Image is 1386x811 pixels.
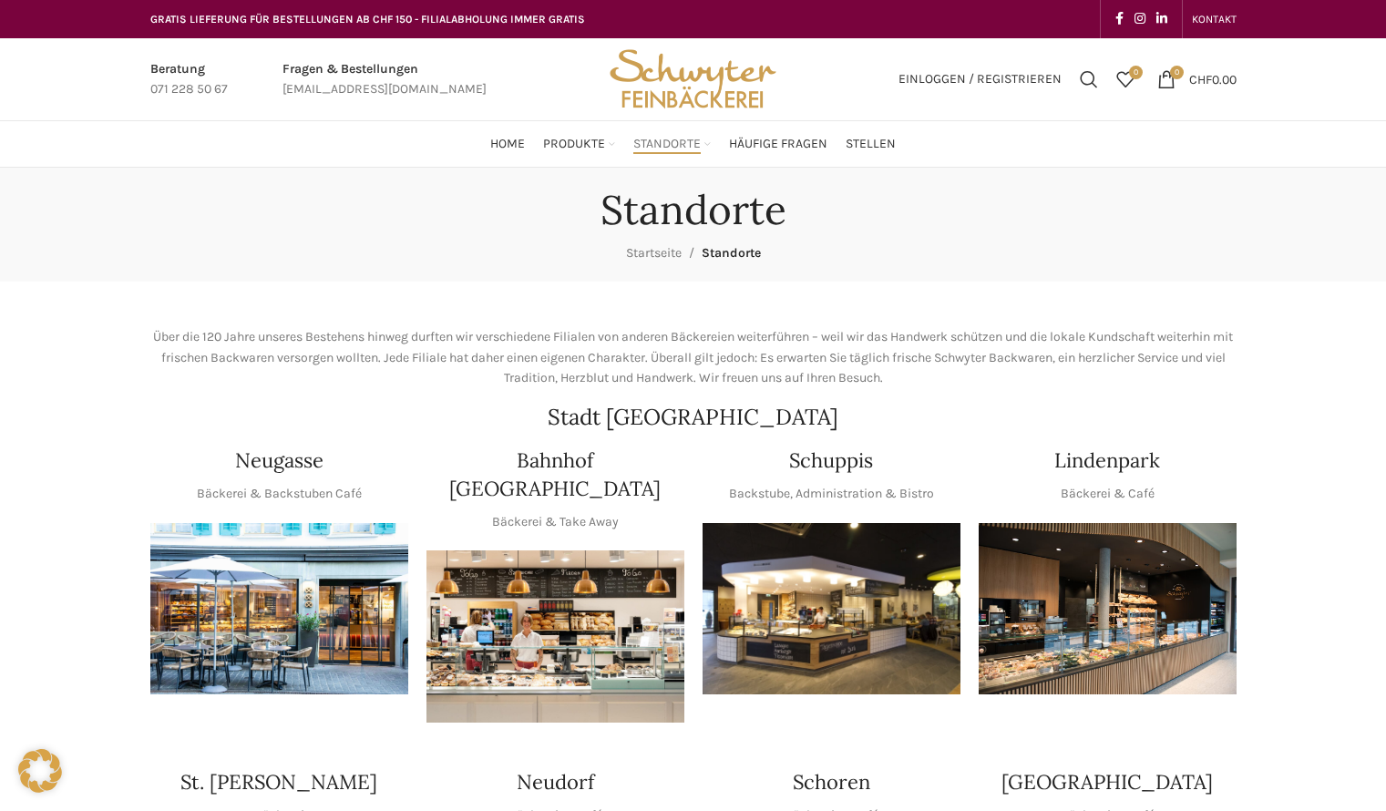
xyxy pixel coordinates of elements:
a: 0 CHF0.00 [1148,61,1246,98]
img: 150130-Schwyter-013 [703,523,960,695]
a: Facebook social link [1110,6,1129,32]
span: KONTAKT [1192,13,1237,26]
h1: Standorte [601,186,786,234]
img: Neugasse [150,523,408,695]
p: Bäckerei & Take Away [492,512,619,532]
a: Einloggen / Registrieren [889,61,1071,98]
img: 017-e1571925257345 [979,523,1237,695]
span: Standorte [702,245,761,261]
div: Secondary navigation [1183,1,1246,37]
a: Home [490,126,525,162]
p: Backstube, Administration & Bistro [729,484,934,504]
h4: Schoren [793,768,870,796]
bdi: 0.00 [1189,71,1237,87]
a: Instagram social link [1129,6,1151,32]
h4: Neugasse [235,447,323,475]
a: Startseite [626,245,682,261]
a: Infobox link [150,59,228,100]
span: Häufige Fragen [729,136,827,153]
p: Über die 120 Jahre unseres Bestehens hinweg durften wir verschiedene Filialen von anderen Bäckere... [150,327,1237,388]
span: 0 [1129,66,1143,79]
p: Bäckerei & Backstuben Café [197,484,362,504]
div: 1 / 1 [979,523,1237,695]
span: Einloggen / Registrieren [898,73,1062,86]
a: 0 [1107,61,1144,98]
span: GRATIS LIEFERUNG FÜR BESTELLUNGEN AB CHF 150 - FILIALABHOLUNG IMMER GRATIS [150,13,585,26]
span: Standorte [633,136,701,153]
span: Produkte [543,136,605,153]
a: Standorte [633,126,711,162]
h2: Stadt [GEOGRAPHIC_DATA] [150,406,1237,428]
div: 1 / 1 [426,550,684,723]
h4: Neudorf [517,768,594,796]
a: Linkedin social link [1151,6,1173,32]
a: Suchen [1071,61,1107,98]
a: KONTAKT [1192,1,1237,37]
p: Bäckerei & Café [1061,484,1155,504]
h4: Lindenpark [1054,447,1160,475]
span: Home [490,136,525,153]
span: Stellen [846,136,896,153]
div: Main navigation [141,126,1246,162]
a: Stellen [846,126,896,162]
a: Produkte [543,126,615,162]
img: Bäckerei Schwyter [603,38,782,120]
a: Site logo [603,70,782,86]
img: Bahnhof St. Gallen [426,550,684,723]
h4: Schuppis [789,447,873,475]
h4: Bahnhof [GEOGRAPHIC_DATA] [426,447,684,503]
h4: St. [PERSON_NAME] [180,768,377,796]
span: 0 [1170,66,1184,79]
div: Meine Wunschliste [1107,61,1144,98]
div: 1 / 1 [150,523,408,695]
div: 1 / 1 [703,523,960,695]
a: Infobox link [282,59,487,100]
span: CHF [1189,71,1212,87]
a: Häufige Fragen [729,126,827,162]
h4: [GEOGRAPHIC_DATA] [1001,768,1213,796]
